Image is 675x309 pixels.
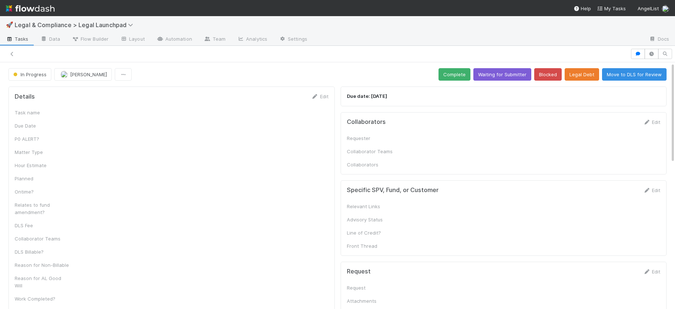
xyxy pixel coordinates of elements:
h5: Details [15,93,35,100]
span: Flow Builder [72,35,109,43]
div: DLS Billable? [15,248,70,255]
div: Hour Estimate [15,162,70,169]
a: Team [198,34,231,45]
a: Analytics [231,34,273,45]
a: My Tasks [597,5,626,12]
a: Edit [643,119,660,125]
img: logo-inverted-e16ddd16eac7371096b0.svg [6,2,55,15]
div: Collaborators [347,161,402,168]
button: Legal Debt [565,68,599,81]
a: Docs [643,34,675,45]
span: Legal & Compliance > Legal Launchpad [15,21,137,29]
div: DLS Fee [15,222,70,229]
button: Blocked [534,68,562,81]
div: Collaborator Teams [347,148,402,155]
div: Matter Type [15,148,70,156]
a: Edit [311,93,329,99]
a: Edit [643,269,660,275]
h5: Collaborators [347,118,386,126]
div: Requester [347,135,402,142]
div: Collaborator Teams [15,235,70,242]
span: Tasks [6,35,29,43]
span: AngelList [638,5,659,11]
div: Advisory Status [347,216,402,223]
div: Attachments [347,297,402,305]
a: Edit [643,187,660,193]
h5: Request [347,268,371,275]
h5: Specific SPV, Fund, or Customer [347,187,439,194]
div: Reason for Non-Billable [15,261,70,269]
button: Waiting for Submitter [473,68,531,81]
div: Ontime? [15,188,70,195]
a: Data [34,34,66,45]
div: Reason for AL Good Will [15,275,70,289]
div: Line of Credit? [347,229,402,236]
div: Work Completed? [15,295,70,302]
a: Flow Builder [66,34,114,45]
span: My Tasks [597,5,626,11]
img: avatar_b5be9b1b-4537-4870-b8e7-50cc2287641b.png [60,71,68,78]
a: Automation [151,34,198,45]
div: Help [573,5,591,12]
span: [PERSON_NAME] [70,71,107,77]
button: In Progress [8,68,51,81]
strong: Due date: [DATE] [347,93,387,99]
button: Move to DLS for Review [602,68,667,81]
a: Layout [114,34,151,45]
div: Planned [15,175,70,182]
div: P0 ALERT? [15,135,70,143]
a: Settings [273,34,313,45]
button: [PERSON_NAME] [54,68,112,81]
div: Request [347,284,402,291]
div: Task name [15,109,70,116]
div: Front Thread [347,242,402,250]
button: Complete [439,68,470,81]
div: Relevant Links [347,203,402,210]
div: Due Date [15,122,70,129]
img: avatar_6811aa62-070e-4b0a-ab85-15874fb457a1.png [662,5,669,12]
span: In Progress [12,71,47,77]
span: 🚀 [6,22,13,28]
div: Relates to fund amendment? [15,201,70,216]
